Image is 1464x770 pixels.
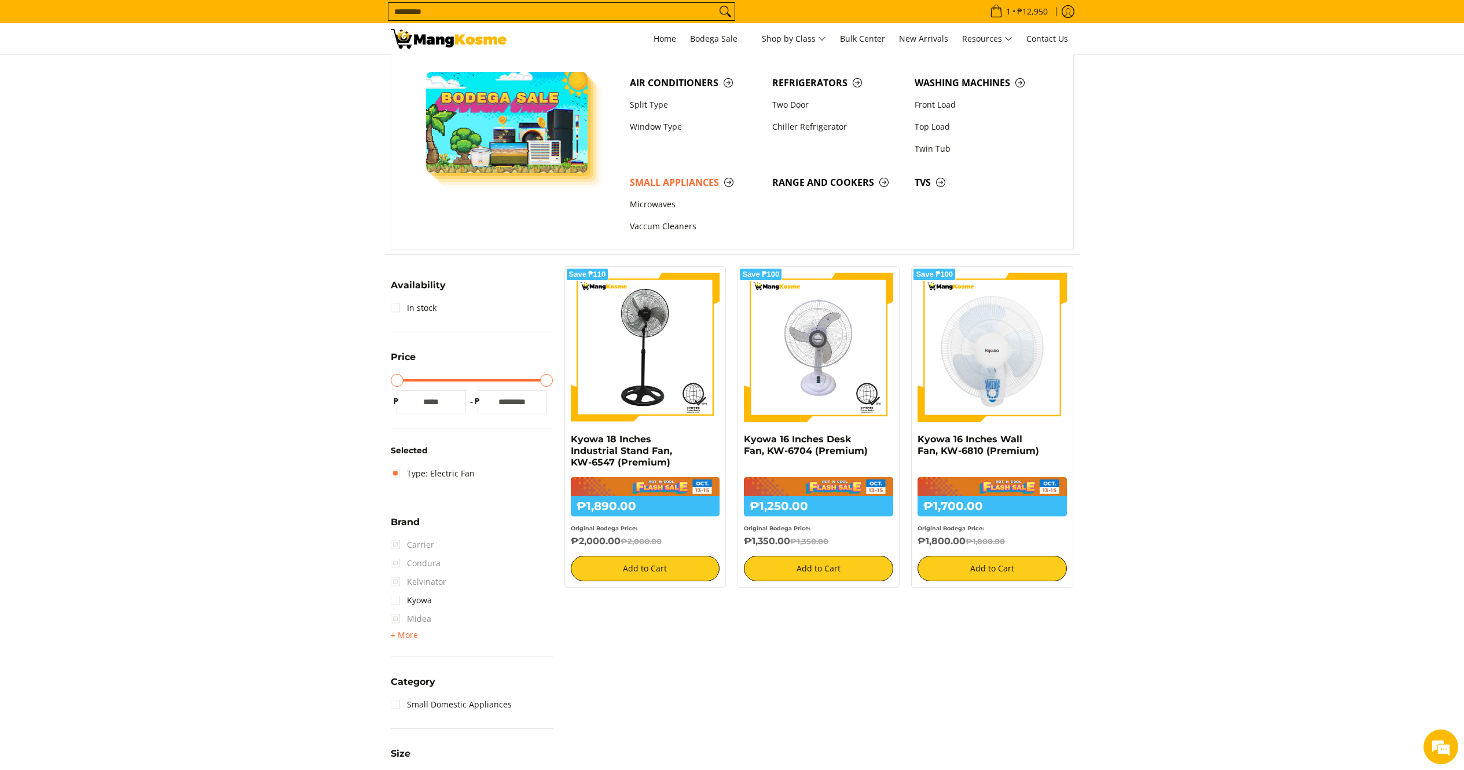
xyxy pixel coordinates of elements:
summary: Open [391,677,435,695]
a: Home [648,23,682,54]
h6: ₱1,890.00 [571,496,720,516]
span: Range and Cookers [772,175,903,190]
button: Add to Cart [744,556,893,581]
img: Kyowa 16 Inches Desk Fan, KW-6704 (Premium) [744,273,893,422]
span: Midea [391,610,431,628]
a: Washing Machines [909,72,1051,94]
a: Chiller Refrigerator [766,116,909,138]
a: Range and Cookers [766,171,909,193]
img: Small Appliances l Mang Kosme: Home Appliances Warehouse Sale [391,29,507,49]
a: Kyowa 18 Inches Industrial Stand Fan, KW-6547 (Premium) [571,434,672,468]
summary: Open [391,628,418,642]
span: TVs [915,175,1045,190]
span: Availability [391,281,446,290]
h6: Selected [391,446,553,456]
a: Small Appliances [624,171,766,193]
a: Bulk Center [834,23,891,54]
button: Search [716,3,735,20]
summary: Open [391,353,416,371]
span: Contact Us [1026,33,1068,44]
span: Save ₱100 [916,271,953,278]
del: ₱1,800.00 [966,537,1005,546]
a: Air Conditioners [624,72,766,94]
span: Refrigerators [772,76,903,90]
span: ₱12,950 [1015,8,1050,16]
button: Add to Cart [918,556,1067,581]
a: In stock [391,299,436,317]
a: Split Type [624,94,766,116]
a: Vaccum Cleaners [624,216,766,238]
span: Save ₱110 [569,271,606,278]
small: Original Bodega Price: [918,525,984,531]
img: kyowa-wall-fan-blue-premium-full-view-mang-kosme [918,273,1067,422]
span: 1 [1004,8,1012,16]
summary: Open [391,749,410,767]
a: Two Door [766,94,909,116]
span: Air Conditioners [630,76,761,90]
span: Resources [962,32,1012,46]
del: ₱2,000.00 [621,537,662,546]
a: Refrigerators [766,72,909,94]
span: Home [654,33,676,44]
button: Add to Cart [571,556,720,581]
a: Resources [956,23,1018,54]
a: Shop by Class [756,23,832,54]
nav: Main Menu [518,23,1074,54]
a: Bodega Sale [684,23,754,54]
span: Condura [391,554,441,573]
a: TVs [909,171,1051,193]
summary: Open [391,518,420,536]
a: Kyowa 16 Inches Wall Fan, KW-6810 (Premium) [918,434,1039,456]
span: • [986,5,1051,18]
span: ₱ [391,395,402,407]
span: + More [391,630,418,640]
span: Washing Machines [915,76,1045,90]
span: Bulk Center [840,33,885,44]
del: ₱1,350.00 [790,537,828,546]
span: Carrier [391,536,434,554]
a: Small Domestic Appliances [391,695,512,714]
span: Kelvinator [391,573,446,591]
a: Twin Tub [909,138,1051,160]
span: Shop by Class [762,32,826,46]
small: Original Bodega Price: [744,525,810,531]
a: Window Type [624,116,766,138]
h6: ₱1,700.00 [918,496,1067,516]
a: Kyowa 16 Inches Desk Fan, KW-6704 (Premium) [744,434,868,456]
a: Top Load [909,116,1051,138]
span: ₱ [472,395,483,407]
h6: ₱1,350.00 [744,536,893,547]
a: Front Load [909,94,1051,116]
summary: Open [391,281,446,299]
span: Price [391,353,416,362]
img: Bodega Sale [426,72,588,173]
span: Bodega Sale [690,32,748,46]
a: Microwaves [624,194,766,216]
a: Type: Electric Fan [391,464,475,483]
h6: ₱1,250.00 [744,496,893,516]
span: Brand [391,518,420,527]
span: Category [391,677,435,687]
span: Small Appliances [630,175,761,190]
span: Save ₱100 [742,271,779,278]
h6: ₱1,800.00 [918,536,1067,547]
h6: ₱2,000.00 [571,536,720,547]
span: New Arrivals [899,33,948,44]
a: Kyowa [391,591,432,610]
img: Kyowa 18 Inches Industrial Stand Fan, KW-6547 (Premium) [571,273,720,422]
a: New Arrivals [893,23,954,54]
small: Original Bodega Price: [571,525,637,531]
span: Size [391,749,410,758]
a: Contact Us [1021,23,1074,54]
